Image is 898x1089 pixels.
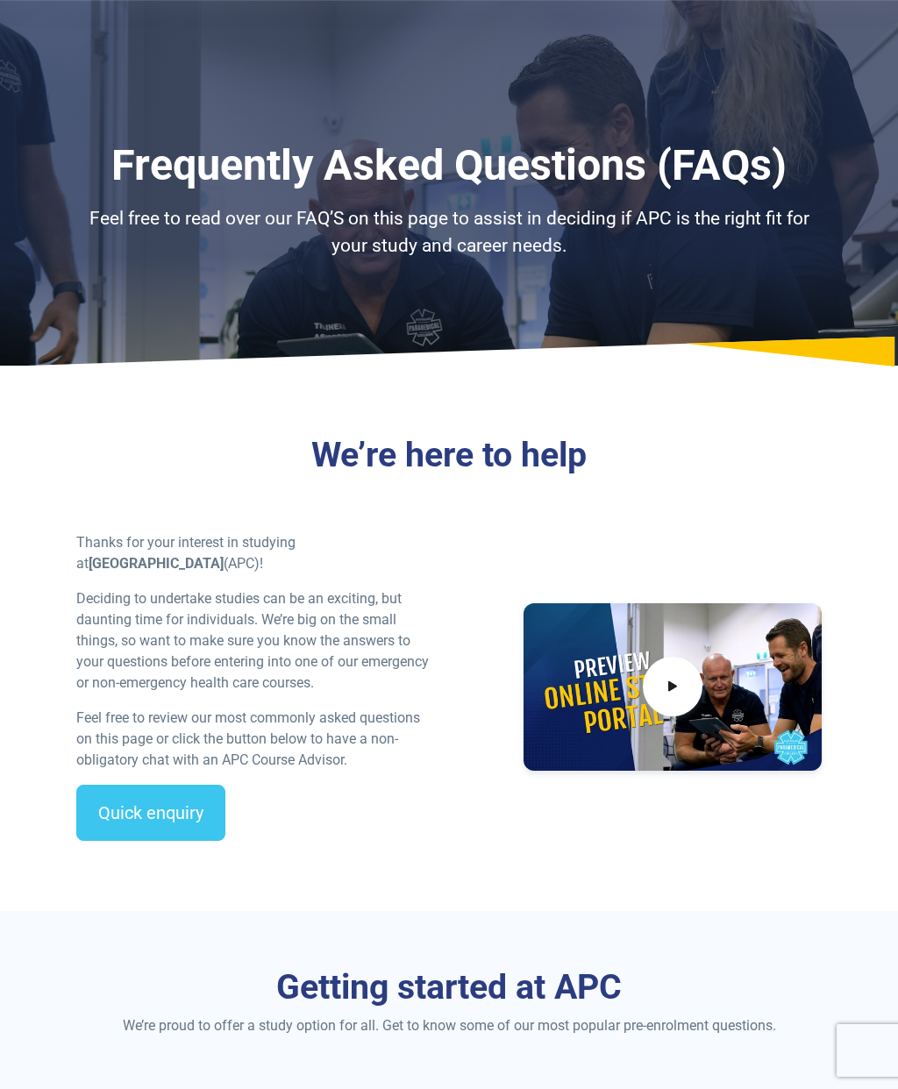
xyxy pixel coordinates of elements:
h3: Getting started at APC [76,967,822,1008]
a: Quick enquiry [76,785,225,841]
p: Feel free to read over our FAQ’S on this page to assist in deciding if APC is the right fit for y... [76,205,822,260]
span: Feel free to review our most commonly asked questions on this page or click the button below to h... [76,709,420,768]
strong: [GEOGRAPHIC_DATA] [89,555,224,572]
span: Deciding to undertake studies can be an exciting, but daunting time for individuals. We’re big on... [76,590,429,691]
span: Thanks for your interest in studying at (APC)! [76,534,296,572]
h3: We’re here to help [76,435,822,476]
h1: Frequently Asked Questions (FAQs) [76,140,822,191]
p: We’re proud to offer a study option for all. Get to know some of our most popular pre-enrolment q... [76,1015,822,1036]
